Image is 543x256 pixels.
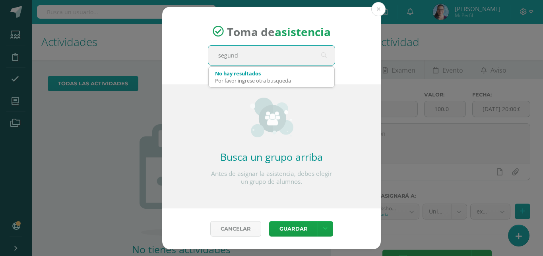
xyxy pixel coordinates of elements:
[208,170,335,186] p: Antes de asignar la asistencia, debes elegir un grupo de alumnos.
[275,24,331,39] strong: asistencia
[371,2,386,16] button: Close (Esc)
[250,98,293,137] img: groups_small.png
[215,77,328,84] div: Por favor ingrese otra busqueda
[208,46,335,65] input: Busca un grado o sección aquí...
[215,70,328,77] div: No hay resultados
[269,221,318,237] button: Guardar
[210,221,261,237] a: Cancelar
[208,150,335,164] h2: Busca un grupo arriba
[227,24,331,39] span: Toma de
